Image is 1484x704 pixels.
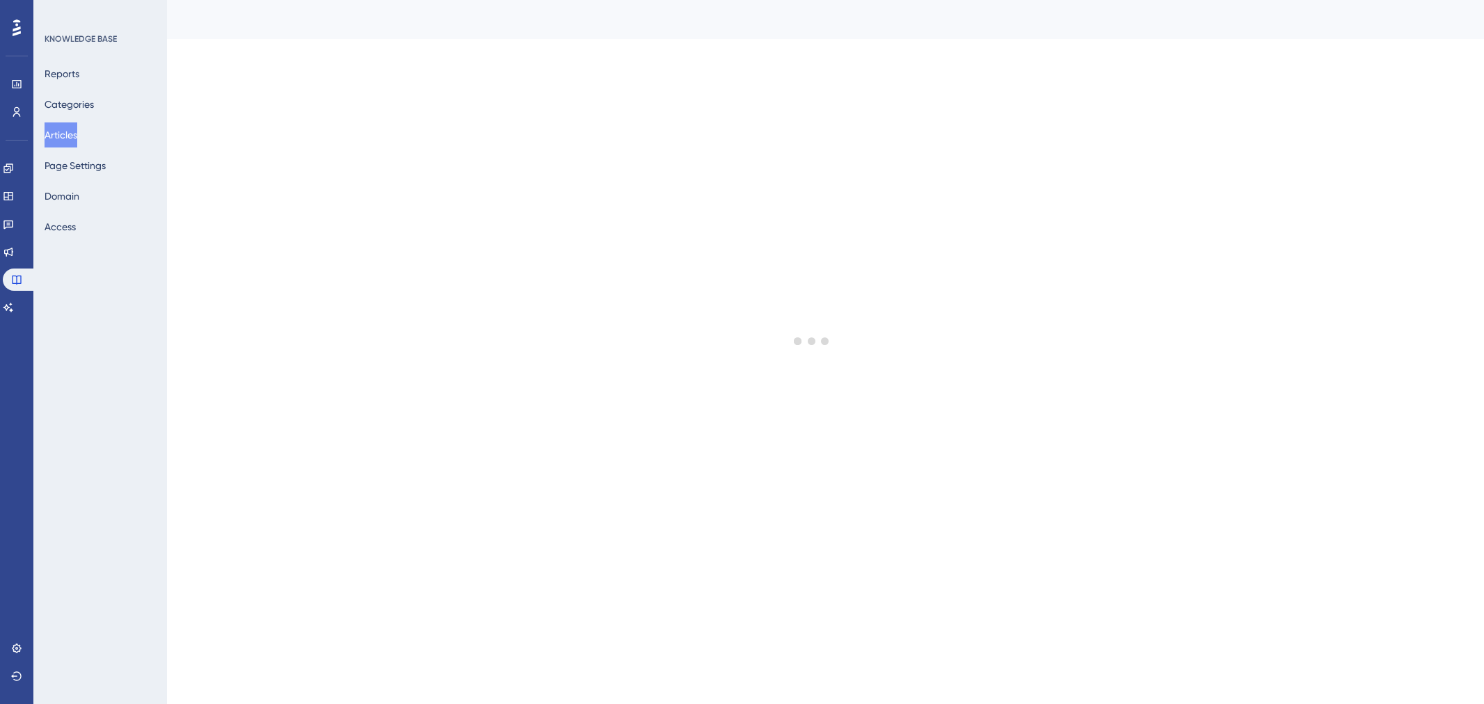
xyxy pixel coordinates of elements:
[45,214,76,239] button: Access
[45,122,77,147] button: Articles
[45,153,106,178] button: Page Settings
[45,92,94,117] button: Categories
[45,184,79,209] button: Domain
[45,33,117,45] div: KNOWLEDGE BASE
[45,61,79,86] button: Reports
